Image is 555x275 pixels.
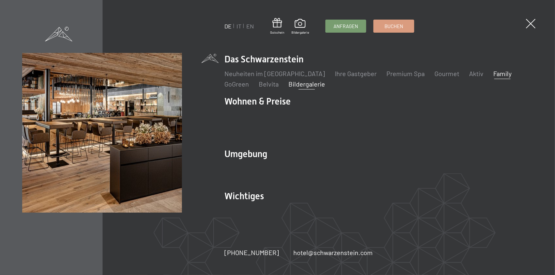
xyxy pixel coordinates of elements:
a: Gutschein [270,18,284,35]
a: Bildergalerie [291,19,309,35]
span: Anfragen [334,23,358,30]
a: Neuheiten im [GEOGRAPHIC_DATA] [224,70,325,77]
a: Anfragen [326,20,366,32]
a: Ihre Gastgeber [335,70,377,77]
a: Aktiv [469,70,483,77]
a: Premium Spa [386,70,425,77]
span: Gutschein [270,30,284,35]
a: EN [246,23,254,30]
a: Family [493,70,512,77]
a: Belvita [259,80,279,88]
a: DE [224,23,232,30]
a: Buchen [374,20,414,32]
a: IT [237,23,241,30]
span: Bildergalerie [291,30,309,35]
a: Bildergalerie [288,80,325,88]
span: Buchen [384,23,403,30]
span: [PHONE_NUMBER] [224,249,279,256]
a: hotel@schwarzenstein.com [293,248,373,257]
a: [PHONE_NUMBER] [224,248,279,257]
a: GoGreen [224,80,249,88]
a: Gourmet [434,70,459,77]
